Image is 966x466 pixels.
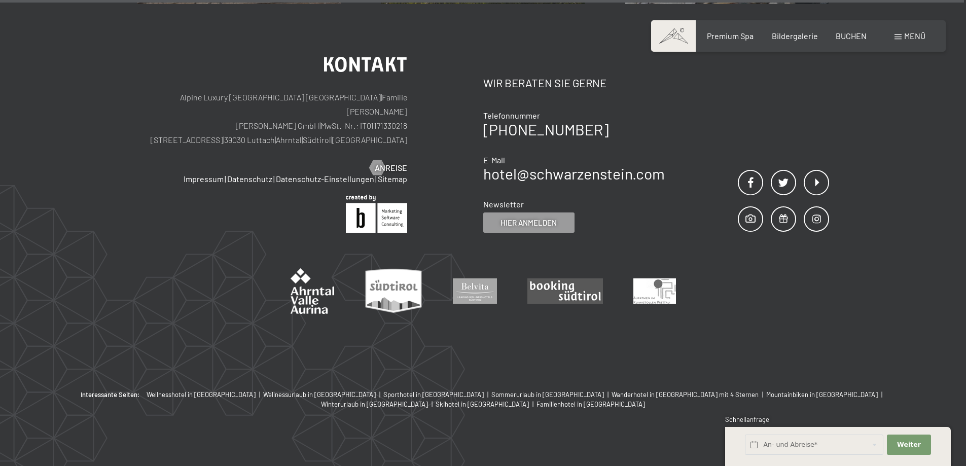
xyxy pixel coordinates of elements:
span: Skihotel in [GEOGRAPHIC_DATA] [436,400,529,408]
span: Telefonnummer [483,111,540,120]
span: Sporthotel in [GEOGRAPHIC_DATA] [383,390,484,399]
span: | [223,135,224,145]
span: | [430,400,436,408]
a: Familienhotel in [GEOGRAPHIC_DATA] [536,400,645,409]
a: Wellnesshotel in [GEOGRAPHIC_DATA] | [147,390,263,399]
span: | [605,390,612,399]
span: Newsletter [483,199,524,209]
span: | [530,400,536,408]
span: | [375,174,377,184]
span: | [485,390,491,399]
span: Winterurlaub in [GEOGRAPHIC_DATA] [321,400,428,408]
a: Sporthotel in [GEOGRAPHIC_DATA] | [383,390,491,399]
a: Skihotel in [GEOGRAPHIC_DATA] | [436,400,536,409]
span: Sommerurlaub in [GEOGRAPHIC_DATA] [491,390,604,399]
span: | [377,390,383,399]
span: Anreise [375,162,407,173]
a: Sitemap [378,174,407,184]
span: Schnellanfrage [725,415,769,423]
a: Sommerurlaub in [GEOGRAPHIC_DATA] | [491,390,612,399]
a: hotel@schwarzenstein.com [483,164,665,183]
a: Datenschutz [227,174,272,184]
b: Interessante Seiten: [81,390,140,399]
span: | [275,135,276,145]
span: | [319,121,320,130]
span: Familienhotel in [GEOGRAPHIC_DATA] [536,400,645,408]
span: | [273,174,275,184]
img: Brandnamic GmbH | Leading Hospitality Solutions [346,195,407,233]
a: Premium Spa [707,31,754,41]
span: Mountainbiken in [GEOGRAPHIC_DATA] [766,390,878,399]
span: | [879,390,885,399]
span: Kontakt [323,53,407,77]
span: Wanderhotel in [GEOGRAPHIC_DATA] mit 4 Sternen [612,390,759,399]
span: | [760,390,766,399]
span: Wellnesshotel in [GEOGRAPHIC_DATA] [147,390,256,399]
span: | [381,92,382,102]
a: [PHONE_NUMBER] [483,120,609,138]
span: Wir beraten Sie gerne [483,76,606,89]
span: Weiter [897,440,921,449]
a: Anreise [370,162,407,173]
a: Mountainbiken in [GEOGRAPHIC_DATA] | [766,390,885,399]
span: | [225,174,226,184]
span: Hier anmelden [500,218,557,228]
span: Wellnessurlaub in [GEOGRAPHIC_DATA] [263,390,376,399]
a: Wellnessurlaub in [GEOGRAPHIC_DATA] | [263,390,383,399]
a: Winterurlaub in [GEOGRAPHIC_DATA] | [321,400,436,409]
span: | [331,135,332,145]
span: | [257,390,263,399]
a: BUCHEN [836,31,867,41]
span: | [302,135,303,145]
a: Wanderhotel in [GEOGRAPHIC_DATA] mit 4 Sternen | [612,390,766,399]
a: Datenschutz-Einstellungen [276,174,374,184]
span: Menü [904,31,925,41]
button: Weiter [887,435,931,455]
span: E-Mail [483,155,505,165]
a: Impressum [184,174,224,184]
p: Alpine Luxury [GEOGRAPHIC_DATA] [GEOGRAPHIC_DATA] Familie [PERSON_NAME] [PERSON_NAME] GmbH MwSt.-... [137,90,407,147]
a: Bildergalerie [772,31,818,41]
